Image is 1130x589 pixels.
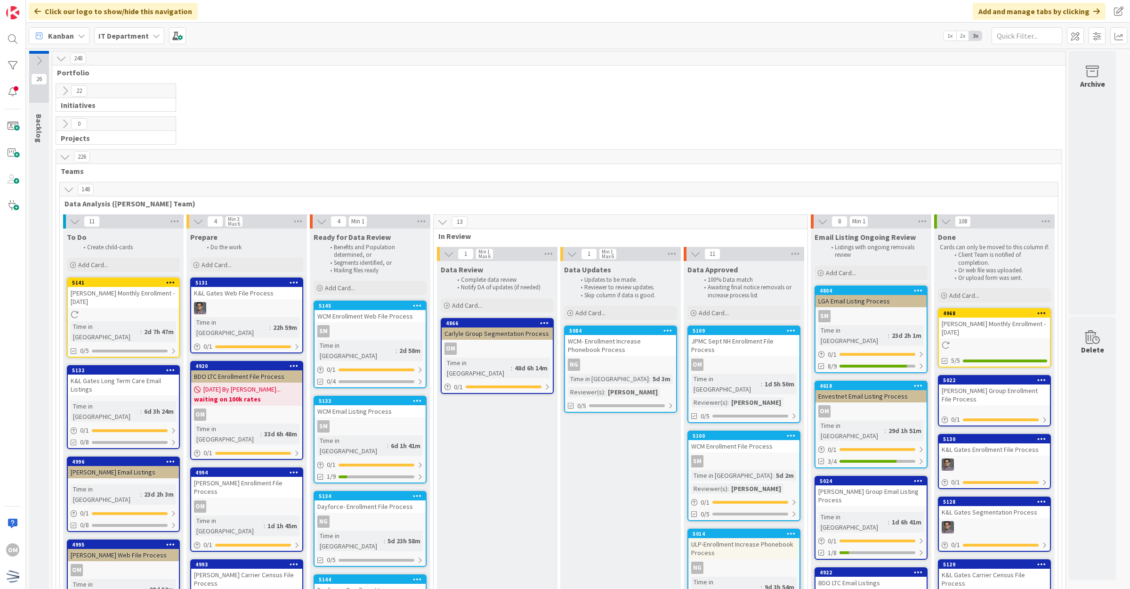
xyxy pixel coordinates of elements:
span: Add Card... [202,261,232,269]
div: 5100 [693,433,799,439]
div: 5130 [939,435,1050,443]
div: 4866 [442,319,553,327]
div: 0/1 [68,507,179,519]
div: 5133WCM Email Listing Process [315,397,426,417]
span: : [604,387,605,397]
div: SM [315,420,426,433]
div: [PERSON_NAME] Email Listings [68,466,179,478]
div: 5128K&L Gates Segmentation Process [939,498,1050,518]
div: 23d 2h 1m [889,330,924,341]
div: 5d 2m [774,470,796,481]
a: 4618Envestnet Email Listing ProcessOMTime in [GEOGRAPHIC_DATA]:29d 1h 51m0/13/4 [815,381,928,468]
div: OM [191,409,302,421]
div: 5109JPMC Sept NH Enrollment File Process [688,327,799,356]
div: 4994 [195,469,302,476]
div: SM [691,455,703,467]
div: 5024 [815,477,927,485]
div: 5100WCM Enrollment File Process [688,432,799,452]
div: 4804LGA Email Listing Process [815,286,927,307]
span: : [885,425,886,436]
div: Time in [GEOGRAPHIC_DATA] [194,424,260,444]
img: avatar [6,570,19,583]
div: 4968 [943,310,1050,317]
span: Add Card... [452,301,482,310]
div: Time in [GEOGRAPHIC_DATA] [691,374,761,394]
span: 0 / 1 [951,415,960,425]
span: 0/4 [327,376,336,386]
span: Add Card... [949,291,979,300]
span: : [140,489,142,499]
span: 3x [969,31,982,41]
div: 5144 [315,575,426,584]
span: 0/5 [701,509,710,519]
div: SM [317,325,330,337]
a: 5022[PERSON_NAME] Group Enrollment File Process0/1 [938,375,1051,426]
div: 48d 6h 14m [512,363,550,373]
div: 0/1 [939,476,1050,488]
div: 4968[PERSON_NAME] Monthly Enrollment - [DATE] [939,309,1050,338]
div: 4994[PERSON_NAME] Enrollment File Process [191,468,302,498]
div: OM [444,343,457,355]
span: Data Analysis (Carin Team) [65,199,1046,208]
img: CS [942,458,954,471]
span: Backlog [34,114,44,143]
span: 148 [78,184,94,195]
div: 4866 [446,320,553,327]
img: Visit kanbanzone.com [6,6,19,19]
span: 0 / 1 [327,460,336,470]
div: 5133 [319,398,426,404]
div: Time in [GEOGRAPHIC_DATA] [568,374,649,384]
a: 5084WCM- Enrollment Increase Phonebook ProcessNGTime in [GEOGRAPHIC_DATA]:5d 3mReviewer(s):[PERSO... [564,326,677,413]
div: OM [71,564,83,576]
span: : [384,536,385,546]
div: NG [568,359,580,371]
div: 5109 [688,327,799,335]
div: SM [317,420,330,433]
div: 4995[PERSON_NAME] Web File Process [68,540,179,561]
div: 5128 [943,499,1050,505]
div: 0/1 [815,535,927,547]
div: Time in [GEOGRAPHIC_DATA] [317,340,395,361]
span: Kanban [48,30,74,41]
div: 5014 [688,530,799,538]
div: 6d 1h 41m [388,441,423,451]
div: 5132 [68,366,179,375]
div: Reviewer(s) [691,397,727,408]
div: [PERSON_NAME] Monthly Enrollment - [DATE] [939,318,1050,338]
span: : [269,322,271,333]
div: 5145 [319,303,426,309]
div: CS [939,458,1050,471]
div: Archive [1080,78,1105,90]
b: waiting on 100k rates [194,394,299,404]
div: 0/1 [191,341,302,352]
div: 5022[PERSON_NAME] Group Enrollment File Process [939,376,1050,405]
span: 0/8 [80,437,89,447]
div: 5128 [939,498,1050,506]
a: 5128K&L Gates Segmentation ProcessCS0/1 [938,497,1051,552]
div: [PERSON_NAME] [729,483,783,494]
div: OM [691,359,703,371]
div: 5014 [693,531,799,537]
span: 0 / 1 [327,365,336,375]
div: 5131K&L Gates Web File Process [191,278,302,299]
div: 4996 [72,458,179,465]
span: 11 [84,216,100,227]
div: Envestnet Email Listing Process [815,390,927,402]
div: Time in [GEOGRAPHIC_DATA] [71,321,140,342]
div: 4920BDO LTC Enrollment File Process [191,362,302,383]
div: SM [315,325,426,337]
div: Time in [GEOGRAPHIC_DATA] [691,470,772,481]
div: JPMC Sept NH Enrollment File Process [688,335,799,356]
div: 5141[PERSON_NAME] Monthly Enrollment - [DATE] [68,278,179,308]
div: BDO LTC Email Listings [815,577,927,589]
div: 0/1 [315,364,426,376]
span: 0 / 1 [203,342,212,352]
span: : [140,327,142,337]
span: 226 [74,151,90,163]
div: OM [818,405,831,417]
a: 4920BDO LTC Enrollment File Process[DATE] By [PERSON_NAME]...waiting on 100k ratesOMTime in [GEOG... [190,361,303,460]
div: 5084WCM- Enrollment Increase Phonebook Process [565,327,676,356]
span: 1/9 [327,472,336,482]
div: OM [194,500,206,513]
div: CS [939,521,1050,533]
